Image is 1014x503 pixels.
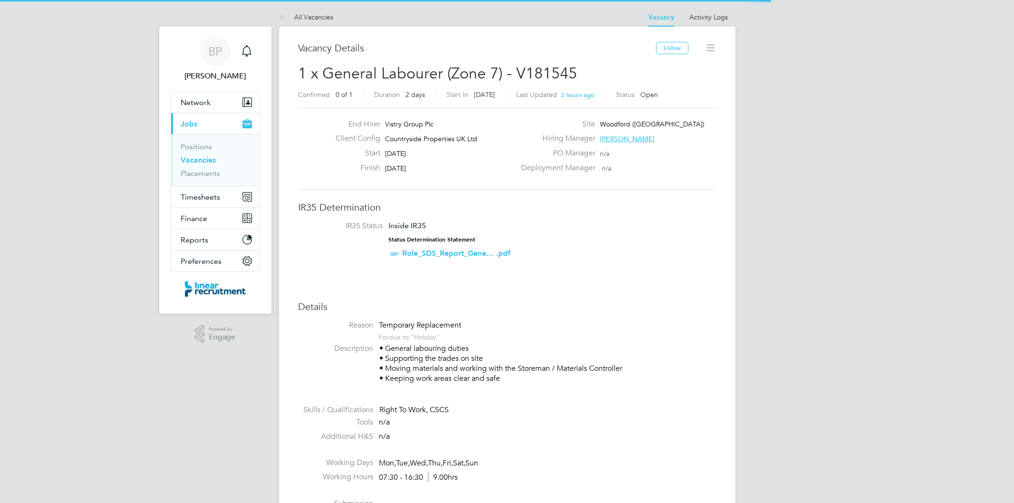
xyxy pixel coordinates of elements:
span: Timesheets [181,193,220,202]
span: Temporary Replacement [379,320,461,330]
span: Tue, [396,458,410,468]
span: Finance [181,214,207,223]
h3: Details [298,300,716,313]
a: Vacancy [648,13,674,21]
span: n/a [379,417,390,427]
button: Preferences [171,251,260,271]
div: For due to "Holiday" [379,330,461,341]
span: Open [640,90,658,99]
a: Go to home page [171,281,260,297]
span: Sun [465,458,478,468]
span: Fri, [443,458,453,468]
span: 1 x General Labourer (Zone 7) - V181545 [298,64,577,83]
span: Mon, [379,458,396,468]
span: [DATE] [385,149,406,158]
label: Start In [446,90,468,99]
a: Vacancies [181,155,216,164]
span: [DATE] [474,90,495,99]
label: Deployment Manager [515,163,595,173]
button: Reports [171,229,260,250]
label: Finish [328,163,380,173]
label: Status [616,90,635,99]
span: [PERSON_NAME] [600,135,655,143]
h3: Vacancy Details [298,42,656,54]
label: Last Updated [516,90,557,99]
p: • General labouring duties • Supporting the trades on site • Moving materials and working with th... [379,344,716,383]
button: Timesheets [171,186,260,207]
div: Jobs [171,134,260,186]
label: Hiring Manager [515,134,595,144]
span: Inside IR35 [388,221,426,230]
span: BP [208,45,222,58]
label: Additional H&S [298,432,373,442]
h3: IR35 Determination [298,201,716,213]
button: Follow [656,42,688,54]
span: Bethan Parr [171,70,260,82]
span: Thu, [428,458,443,468]
span: 2 hours ago [561,91,595,99]
span: Woodford ([GEOGRAPHIC_DATA]) [600,120,705,128]
label: Confirmed [298,90,330,99]
span: Powered by [209,325,235,333]
img: linearrecruitment-logo-retina.png [185,281,246,297]
span: Preferences [181,257,222,266]
button: Jobs [171,113,260,134]
a: Placements [181,169,220,178]
span: Wed, [410,458,428,468]
a: Activity Logs [689,13,728,21]
span: [DATE] [385,164,406,173]
label: Working Days [298,458,373,468]
span: Network [181,98,211,107]
label: Duration [374,90,400,99]
label: IR35 Status [308,221,383,231]
label: Client Config [328,134,380,144]
label: Site [515,119,595,129]
span: n/a [602,164,611,173]
button: Finance [171,208,260,229]
div: Right To Work, CSCS [379,405,716,415]
a: Role_SDS_Report_Gene... .pdf [402,249,511,258]
span: n/a [600,149,609,158]
span: Jobs [181,119,197,128]
label: Tools [298,417,373,427]
span: n/a [379,432,390,441]
strong: Status Determination Statement [388,236,475,243]
nav: Main navigation [159,27,271,314]
label: Start [328,148,380,158]
label: Description [298,344,373,354]
span: Engage [209,333,235,341]
label: End Hirer [328,119,380,129]
a: Positions [181,142,212,151]
span: Vistry Group Plc [385,120,434,128]
label: Skills / Qualifications [298,405,373,415]
div: 07:30 - 16:30 [379,473,458,483]
label: PO Manager [515,148,595,158]
label: Working Hours [298,472,373,482]
button: Network [171,92,260,113]
span: 9.00hrs [428,473,458,482]
a: All Vacancies [279,13,333,21]
span: Reports [181,235,208,244]
span: Sat, [453,458,465,468]
a: BP[PERSON_NAME] [171,36,260,82]
label: Reason [298,320,373,330]
span: Countryside Properties UK Ltd [385,135,477,143]
span: 0 of 1 [336,90,353,99]
a: Powered byEngage [195,325,235,343]
span: 2 days [406,90,425,99]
